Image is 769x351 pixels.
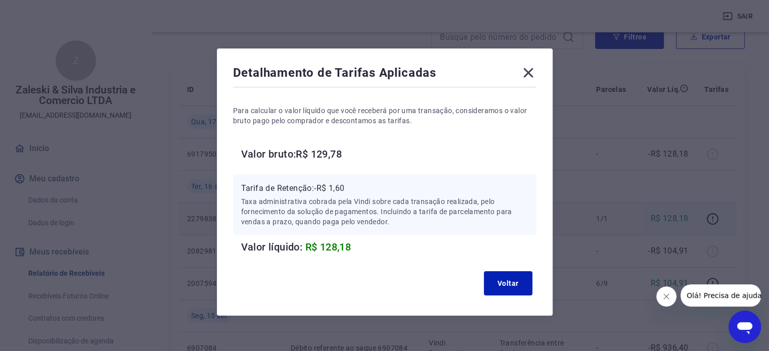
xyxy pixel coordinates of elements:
[241,146,536,162] h6: Valor bruto: R$ 129,78
[233,106,536,126] p: Para calcular o valor líquido que você receberá por uma transação, consideramos o valor bruto pag...
[484,271,532,295] button: Voltar
[241,239,536,255] h6: Valor líquido:
[241,182,528,194] p: Tarifa de Retenção: -R$ 1,60
[233,65,536,85] div: Detalhamento de Tarifas Aplicadas
[305,241,351,253] span: R$ 128,18
[681,284,761,307] iframe: Mensagem da empresa
[6,7,85,15] span: Olá! Precisa de ajuda?
[729,311,761,343] iframe: Botão para abrir a janela de mensagens
[241,196,528,227] p: Taxa administrativa cobrada pela Vindi sobre cada transação realizada, pelo fornecimento da soluç...
[656,286,676,307] iframe: Fechar mensagem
